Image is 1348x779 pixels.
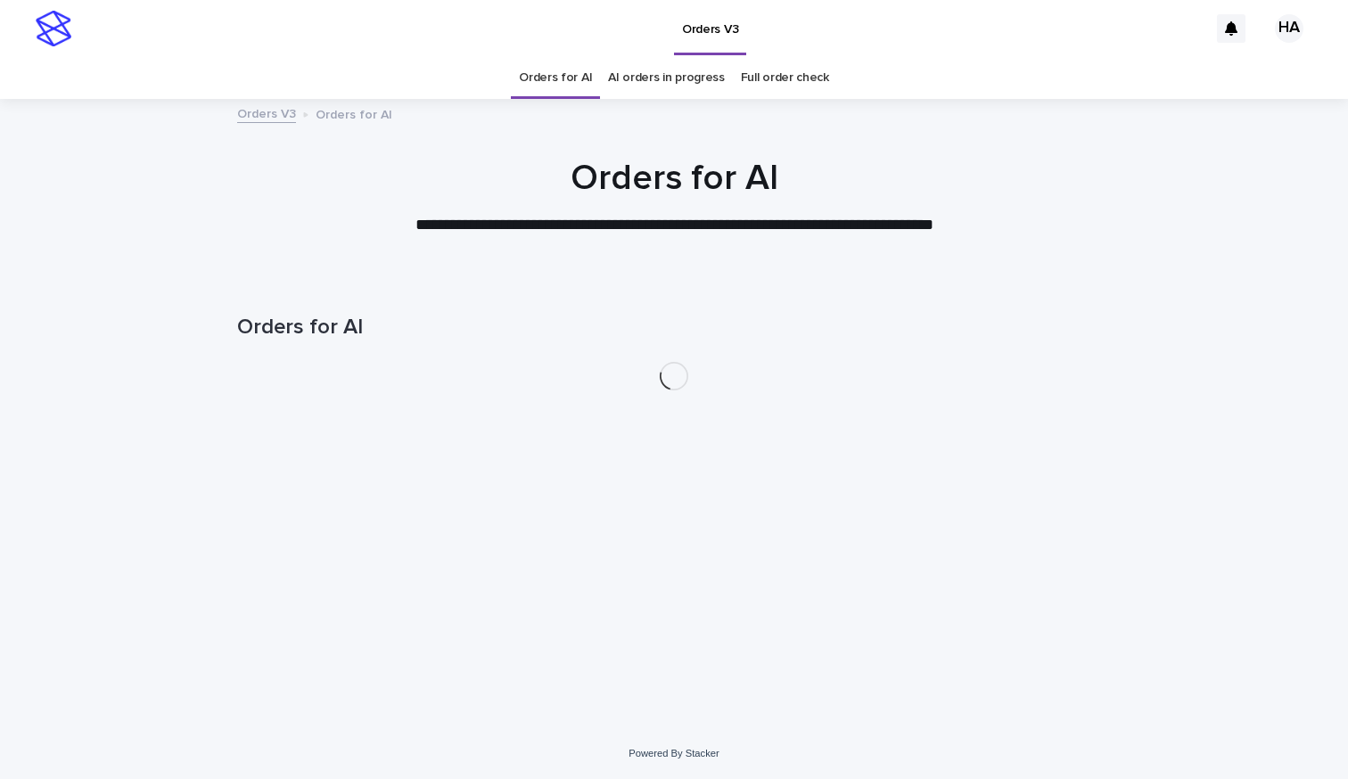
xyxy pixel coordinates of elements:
h1: Orders for AI [237,157,1111,200]
a: Orders for AI [519,57,592,99]
a: Full order check [741,57,829,99]
a: Orders V3 [237,102,296,123]
h1: Orders for AI [237,315,1111,340]
a: AI orders in progress [608,57,725,99]
a: Powered By Stacker [629,748,719,758]
p: Orders for AI [316,103,392,123]
img: stacker-logo-s-only.png [36,11,71,46]
div: HA [1275,14,1303,43]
